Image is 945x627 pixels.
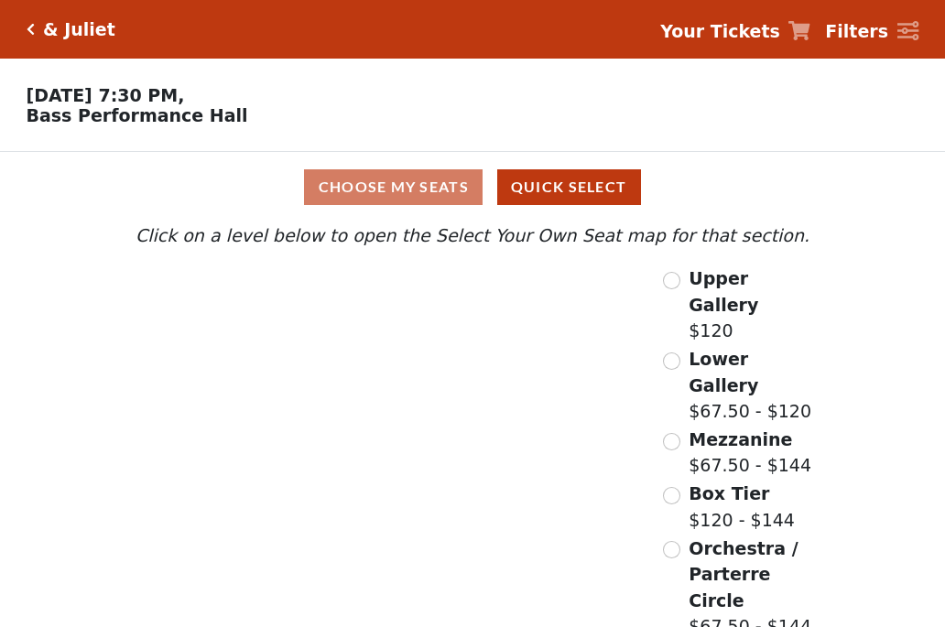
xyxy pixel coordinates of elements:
[689,427,811,479] label: $67.50 - $144
[660,18,810,45] a: Your Tickets
[689,265,814,344] label: $120
[689,268,758,315] span: Upper Gallery
[660,21,780,41] strong: Your Tickets
[689,429,792,449] span: Mezzanine
[689,538,798,611] span: Orchestra / Parterre Circle
[497,169,641,205] button: Quick Select
[689,481,795,533] label: $120 - $144
[27,23,35,36] a: Click here to go back to filters
[689,483,769,503] span: Box Tier
[825,18,918,45] a: Filters
[237,316,458,385] path: Lower Gallery - Seats Available: 123
[825,21,888,41] strong: Filters
[43,19,115,40] h5: & Juliet
[336,449,548,576] path: Orchestra / Parterre Circle - Seats Available: 44
[131,222,814,249] p: Click on a level below to open the Select Your Own Seat map for that section.
[221,275,429,325] path: Upper Gallery - Seats Available: 163
[689,346,814,425] label: $67.50 - $120
[689,349,758,395] span: Lower Gallery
